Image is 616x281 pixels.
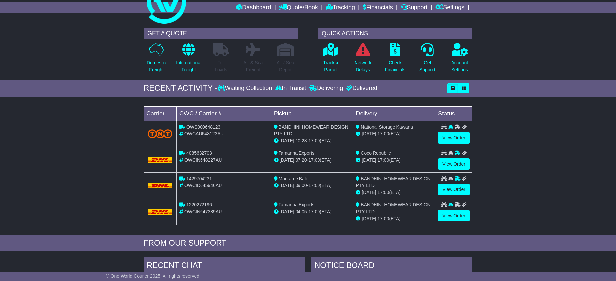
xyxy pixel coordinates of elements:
td: Delivery [353,106,435,121]
span: OWCIN648227AU [184,157,222,163]
a: View Order [438,158,470,170]
span: National Storage Kawana [361,124,413,130]
p: Track a Parcel [323,60,338,73]
div: - (ETA) [274,137,351,144]
span: 04:05 [296,209,307,214]
div: - (ETA) [274,182,351,189]
p: Account Settings [452,60,468,73]
div: Delivering [308,85,345,92]
div: RECENT CHAT [144,257,305,275]
span: 4085632703 [186,150,212,156]
p: Air & Sea Freight [243,60,263,73]
a: View Order [438,184,470,195]
a: Track aParcel [323,43,338,77]
div: (ETA) [356,215,433,222]
span: 17:00 [308,209,320,214]
a: AccountSettings [451,43,469,77]
p: Check Financials [385,60,406,73]
div: RECENT ACTIVITY - [144,83,218,93]
span: 17:00 [377,190,389,195]
span: [DATE] [362,157,376,163]
div: NOTICE BOARD [311,257,472,275]
span: BANDHINI HOMEWEAR DESIGN PTY LTD [356,202,430,214]
span: OWCID645946AU [184,183,222,188]
img: TNT_Domestic.png [148,129,172,138]
span: 17:00 [377,216,389,221]
a: CheckFinancials [385,43,406,77]
a: Quote/Book [279,2,318,13]
a: DomesticFreight [146,43,166,77]
span: 10:28 [296,138,307,143]
img: DHL.png [148,209,172,215]
a: View Order [438,132,470,144]
div: (ETA) [356,157,433,164]
span: Tamanna Exports [279,150,314,156]
div: GET A QUOTE [144,28,298,39]
span: [DATE] [280,183,294,188]
a: View Order [438,210,470,221]
span: 1429704231 [186,176,212,181]
span: OWCIN647389AU [184,209,222,214]
p: Full Loads [213,60,229,73]
span: 17:00 [377,157,389,163]
span: OWCAU648123AU [184,131,224,136]
p: Get Support [419,60,435,73]
a: Dashboard [236,2,271,13]
span: 17:00 [308,183,320,188]
a: Financials [363,2,393,13]
div: Delivered [345,85,377,92]
span: Coco Republic [361,150,391,156]
a: Support [401,2,428,13]
span: [DATE] [280,138,294,143]
div: FROM OUR SUPPORT [144,238,472,248]
a: Tracking [326,2,355,13]
td: Pickup [271,106,353,121]
p: International Freight [176,60,201,73]
a: GetSupport [419,43,436,77]
span: 17:00 [308,157,320,163]
a: Settings [435,2,464,13]
div: In Transit [274,85,308,92]
span: [DATE] [362,131,376,136]
div: (ETA) [356,189,433,196]
span: [DATE] [362,216,376,221]
p: Air / Sea Depot [277,60,294,73]
span: OWS000648123 [186,124,221,130]
div: QUICK ACTIONS [318,28,472,39]
span: 07:20 [296,157,307,163]
a: NetworkDelays [354,43,372,77]
span: 17:00 [308,138,320,143]
span: [DATE] [362,190,376,195]
span: [DATE] [280,157,294,163]
img: DHL.png [148,157,172,163]
span: © One World Courier 2025. All rights reserved. [106,273,201,279]
span: 1220272196 [186,202,212,207]
div: - (ETA) [274,157,351,164]
span: 17:00 [377,131,389,136]
span: BANDHINI HOMEWEAR DESIGN PTY LTD [356,176,430,188]
td: Carrier [144,106,177,121]
span: 09:00 [296,183,307,188]
span: [DATE] [280,209,294,214]
td: Status [435,106,472,121]
a: InternationalFreight [176,43,202,77]
div: Waiting Collection [218,85,274,92]
span: BANDHINI HOMEWEAR DESIGN PTY LTD [274,124,348,136]
div: - (ETA) [274,208,351,215]
span: Tamanna Exports [279,202,314,207]
span: Macrame Bali [279,176,307,181]
td: OWC / Carrier # [177,106,271,121]
p: Network Delays [355,60,371,73]
img: DHL.png [148,183,172,188]
div: (ETA) [356,131,433,137]
p: Domestic Freight [147,60,166,73]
